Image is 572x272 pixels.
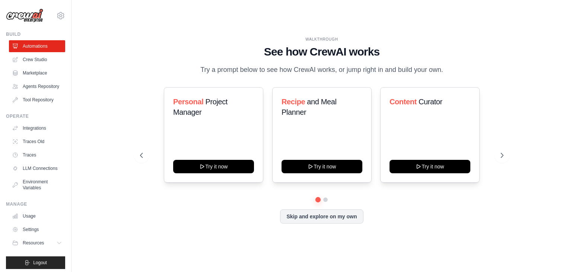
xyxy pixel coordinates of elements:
span: Resources [23,240,44,246]
a: Settings [9,224,65,235]
button: Logout [6,256,65,269]
div: Operate [6,113,65,119]
button: Resources [9,237,65,249]
a: Automations [9,40,65,52]
span: Project Manager [173,98,228,116]
span: and Meal Planner [282,98,336,116]
span: Personal [173,98,203,106]
a: Agents Repository [9,80,65,92]
button: Try it now [173,160,254,173]
a: Marketplace [9,67,65,79]
span: Content [390,98,417,106]
span: Recipe [282,98,305,106]
span: Curator [419,98,442,106]
a: Crew Studio [9,54,65,66]
a: Environment Variables [9,176,65,194]
div: WALKTHROUGH [140,37,503,42]
a: Usage [9,210,65,222]
h1: See how CrewAI works [140,45,503,58]
span: Logout [33,260,47,266]
button: Try it now [282,160,362,173]
p: Try a prompt below to see how CrewAI works, or jump right in and build your own. [197,64,447,75]
a: Tool Repository [9,94,65,106]
img: Logo [6,9,43,23]
button: Try it now [390,160,470,173]
div: Build [6,31,65,37]
button: Skip and explore on my own [280,209,363,224]
a: Traces [9,149,65,161]
a: Integrations [9,122,65,134]
a: LLM Connections [9,162,65,174]
a: Traces Old [9,136,65,148]
div: Manage [6,201,65,207]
